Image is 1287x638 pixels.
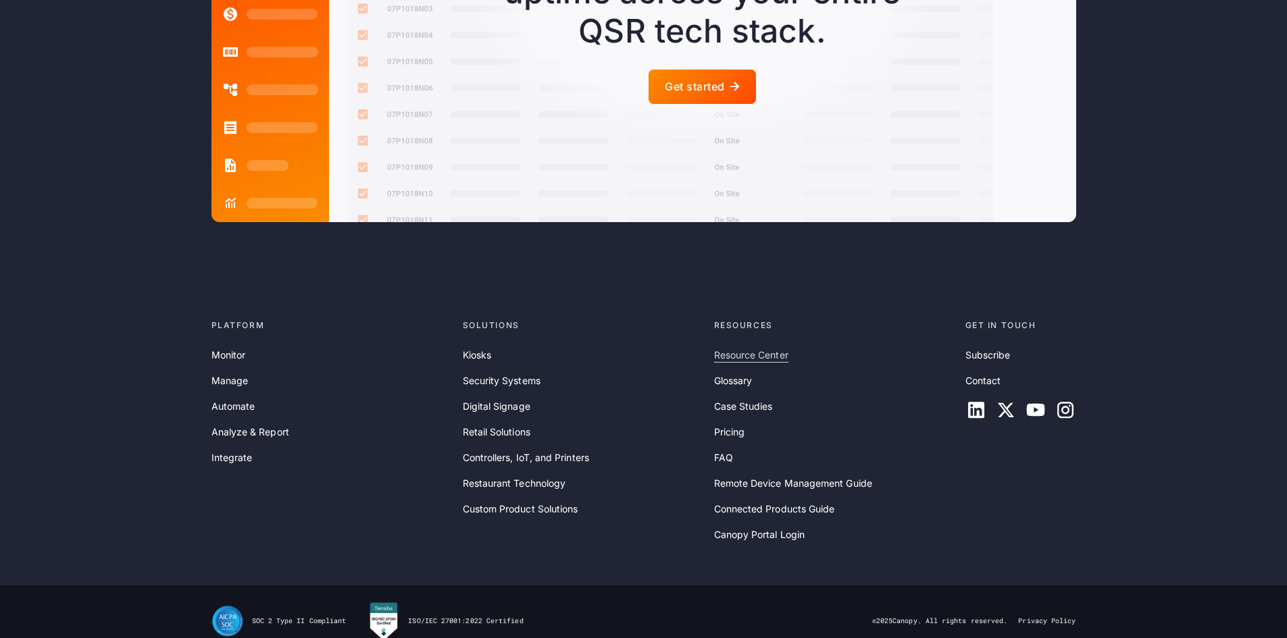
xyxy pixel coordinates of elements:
a: Digital Signage [463,399,530,414]
a: Case Studies [714,399,773,414]
a: Retail Solutions [463,425,530,440]
a: Get started [649,70,755,104]
a: Contact [965,373,1001,388]
a: Pricing [714,425,745,440]
a: Automate [211,399,255,414]
a: Monitor [211,348,246,363]
a: Controllers, IoT, and Printers [463,450,589,465]
a: Resource Center [714,348,788,363]
a: Subscribe [965,348,1011,363]
a: Analyze & Report [211,425,289,440]
div: Get started [665,80,724,93]
a: Integrate [211,450,253,465]
a: Security Systems [463,373,540,388]
a: Connected Products Guide [714,502,835,516]
div: Solutions [463,319,703,331]
a: Remote Device Management Guide [714,476,872,491]
a: Canopy Portal Login [714,527,805,542]
div: © Canopy. All rights reserved. [872,616,1008,626]
a: Restaurant Technology [463,476,566,491]
span: 2025 [876,616,892,625]
a: Manage [211,373,248,388]
div: ISO/IEC 27001:2022 Certified [408,616,523,626]
img: SOC II Type II Compliance Certification for Canopy Remote Device Management [211,605,244,637]
div: Resources [714,319,955,331]
a: Kiosks [463,348,491,363]
a: Glossary [714,373,753,388]
a: FAQ [714,450,733,465]
a: Privacy Policy [1018,616,1076,626]
div: Platform [211,319,452,331]
div: SOC 2 Type II Compliant [252,616,347,626]
div: Get in touch [965,319,1076,331]
a: Custom Product Solutions [463,502,578,516]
